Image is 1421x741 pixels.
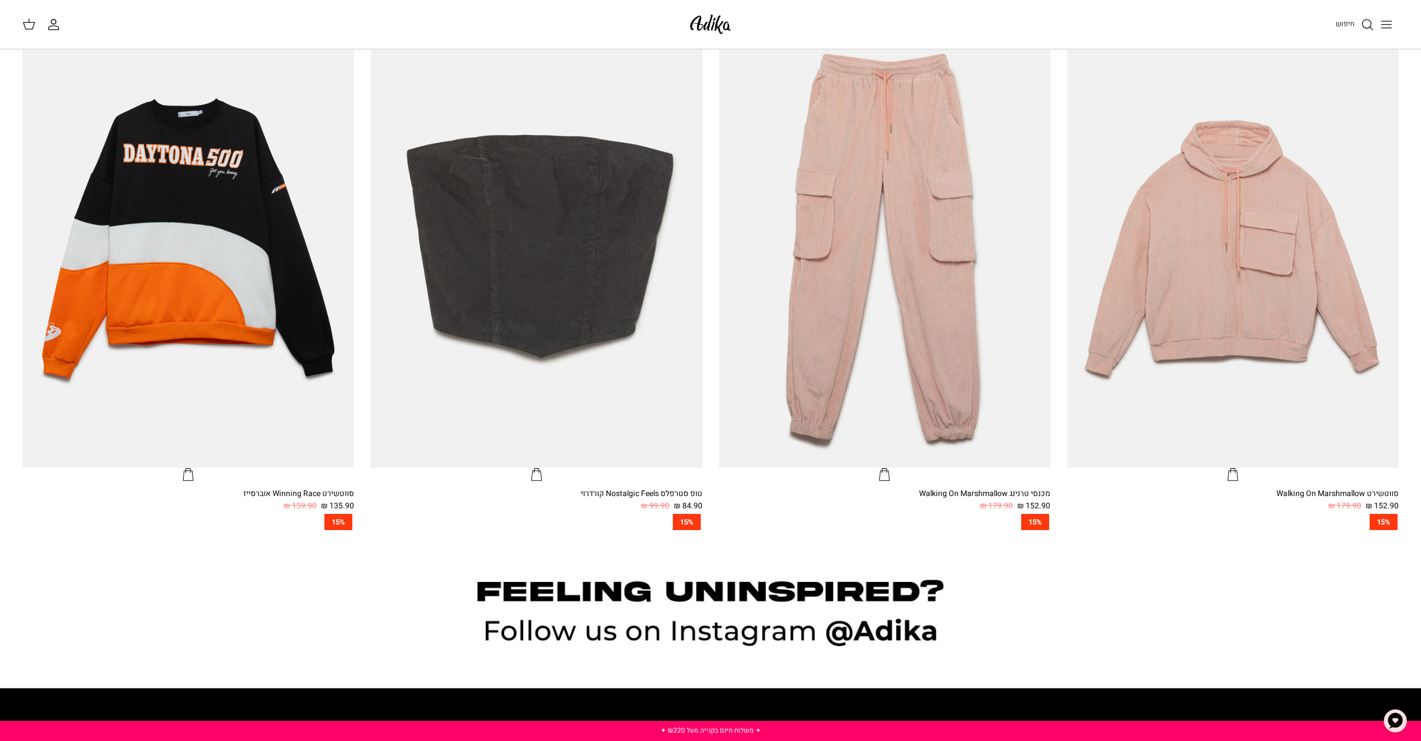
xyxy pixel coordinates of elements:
[719,26,1051,482] a: מכנסי טרנינג Walking On Marshmallow
[1370,514,1398,530] span: 15%
[1021,514,1049,530] span: 15%
[641,500,669,512] span: 99.90 ₪
[1067,488,1399,500] div: סווטשירט Walking On Marshmallow
[1366,500,1399,512] span: 152.90 ₪
[47,18,65,31] a: החשבון שלי
[673,514,701,530] span: 15%
[687,11,734,37] img: Adika IL
[284,500,317,512] span: 159.90 ₪
[371,488,702,513] a: טופ סטרפלס Nostalgic Feels קורדרוי 84.90 ₪ 99.90 ₪
[719,488,1051,500] div: מכנסי טרנינג Walking On Marshmallow
[371,514,702,530] a: 15%
[22,26,354,482] a: סווטשירט Winning Race אוברסייז
[371,26,702,482] a: טופ סטרפלס Nostalgic Feels קורדרוי
[719,488,1051,513] a: מכנסי טרנינג Walking On Marshmallow 152.90 ₪ 179.90 ₪
[321,500,354,512] span: 135.90 ₪
[980,500,1013,512] span: 179.90 ₪
[1336,18,1355,29] span: חיפוש
[1336,18,1374,31] a: חיפוש
[1067,514,1399,530] a: 15%
[719,514,1051,530] a: 15%
[1328,500,1361,512] span: 179.90 ₪
[674,500,702,512] span: 84.90 ₪
[1067,488,1399,513] a: סווטשירט Walking On Marshmallow 152.90 ₪ 179.90 ₪
[324,514,352,530] span: 15%
[22,514,354,530] a: 15%
[1374,12,1399,37] button: Toggle menu
[661,725,761,735] a: ✦ משלוח חינם בקנייה מעל ₪220 ✦
[1017,500,1050,512] span: 152.90 ₪
[1067,26,1399,482] a: סווטשירט Walking On Marshmallow
[371,488,702,500] div: טופ סטרפלס Nostalgic Feels קורדרוי
[22,488,354,500] div: סווטשירט Winning Race אוברסייז
[1379,704,1412,738] button: צ'אט
[22,488,354,513] a: סווטשירט Winning Race אוברסייז 135.90 ₪ 159.90 ₪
